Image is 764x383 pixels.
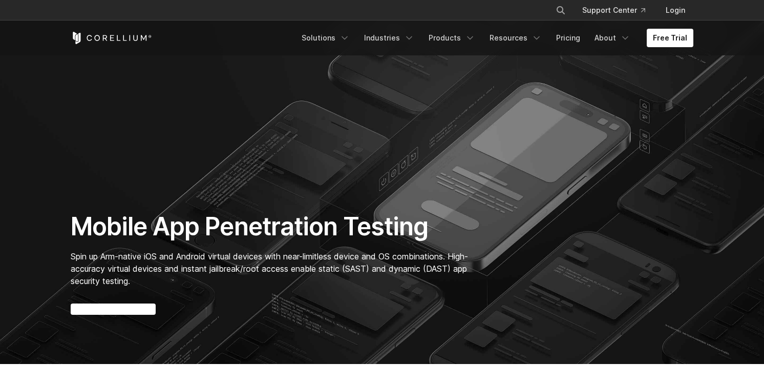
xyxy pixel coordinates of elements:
[295,29,356,47] a: Solutions
[647,29,693,47] a: Free Trial
[295,29,693,47] div: Navigation Menu
[71,211,479,242] h1: Mobile App Penetration Testing
[574,1,653,19] a: Support Center
[588,29,636,47] a: About
[71,32,152,44] a: Corellium Home
[358,29,420,47] a: Industries
[550,29,586,47] a: Pricing
[483,29,548,47] a: Resources
[422,29,481,47] a: Products
[543,1,693,19] div: Navigation Menu
[71,251,468,286] span: Spin up Arm-native iOS and Android virtual devices with near-limitless device and OS combinations...
[657,1,693,19] a: Login
[551,1,570,19] button: Search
